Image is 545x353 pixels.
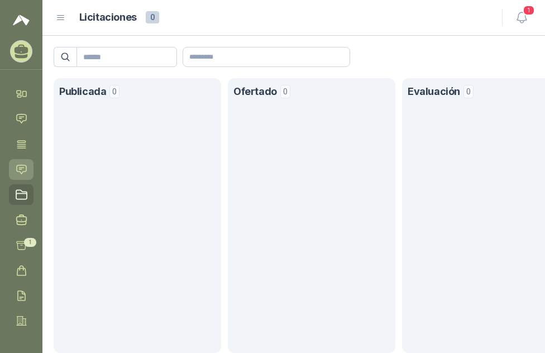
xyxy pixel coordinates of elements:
[408,84,460,100] h1: Evaluación
[59,84,106,100] h1: Publicada
[511,8,532,28] button: 1
[79,9,137,26] h1: Licitaciones
[280,85,290,98] span: 0
[233,84,277,100] h1: Ofertado
[24,238,36,247] span: 1
[13,13,30,27] img: Logo peakr
[523,5,535,16] span: 1
[9,235,34,256] a: 1
[463,85,474,98] span: 0
[146,11,159,23] span: 0
[109,85,119,98] span: 0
